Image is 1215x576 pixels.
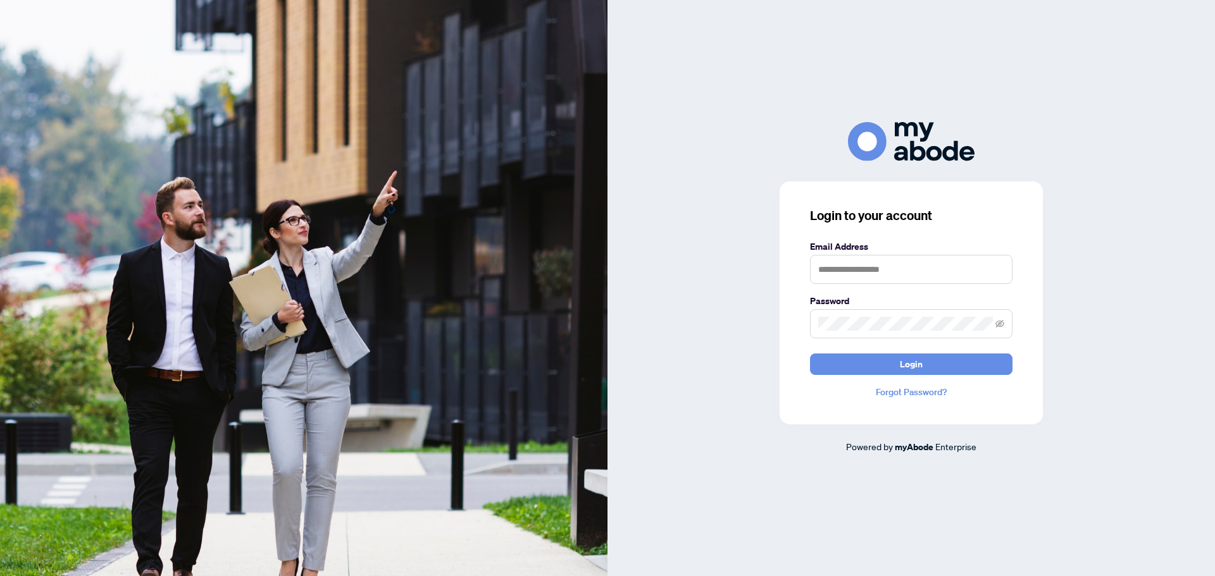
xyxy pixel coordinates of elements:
[810,385,1012,399] a: Forgot Password?
[848,122,975,161] img: ma-logo
[810,353,1012,375] button: Login
[810,294,1012,308] label: Password
[846,441,893,452] span: Powered by
[935,441,976,452] span: Enterprise
[900,354,923,374] span: Login
[810,240,1012,254] label: Email Address
[995,319,1004,328] span: eye-invisible
[810,207,1012,224] h3: Login to your account
[895,440,933,454] a: myAbode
